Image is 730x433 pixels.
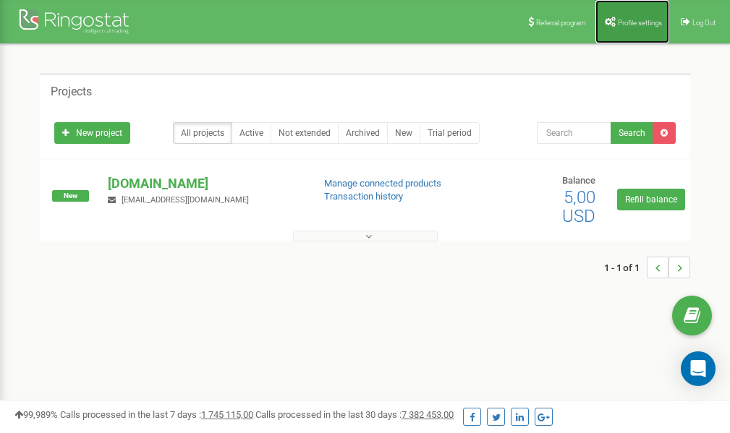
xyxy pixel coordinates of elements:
[52,190,89,202] span: New
[232,122,271,144] a: Active
[692,19,716,27] span: Log Out
[14,409,58,420] span: 99,989%
[536,19,586,27] span: Referral program
[420,122,480,144] a: Trial period
[60,409,253,420] span: Calls processed in the last 7 days :
[54,122,130,144] a: New project
[324,191,403,202] a: Transaction history
[255,409,454,420] span: Calls processed in the last 30 days :
[338,122,388,144] a: Archived
[611,122,653,144] button: Search
[562,187,595,226] span: 5,00 USD
[51,85,92,98] h5: Projects
[402,409,454,420] u: 7 382 453,00
[201,409,253,420] u: 1 745 115,00
[618,19,662,27] span: Profile settings
[537,122,611,144] input: Search
[604,242,690,293] nav: ...
[562,175,595,186] span: Balance
[173,122,232,144] a: All projects
[617,189,685,210] a: Refill balance
[122,195,249,205] span: [EMAIL_ADDRESS][DOMAIN_NAME]
[681,351,716,386] div: Open Intercom Messenger
[604,257,647,278] span: 1 - 1 of 1
[108,174,300,193] p: [DOMAIN_NAME]
[387,122,420,144] a: New
[324,178,441,189] a: Manage connected products
[271,122,339,144] a: Not extended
